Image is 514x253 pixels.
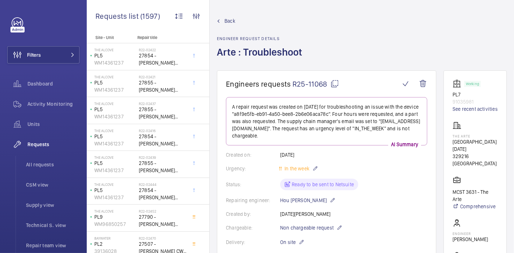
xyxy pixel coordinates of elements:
span: 27855 - [PERSON_NAME] Elevator Governor Switch TAA177AH2 - [139,106,187,120]
p: 329216 [GEOGRAPHIC_DATA] [453,153,498,167]
span: Non chargeable request [280,224,334,231]
p: PL5 [94,79,136,86]
span: Dashboard [27,80,80,87]
h2: Engineer request details [217,36,307,41]
p: [PERSON_NAME] [453,236,488,243]
span: All requests [26,161,80,168]
span: Back [224,17,235,25]
p: WM14361237 [94,113,136,120]
img: elevator.svg [453,79,464,88]
p: PL2 [94,240,136,248]
p: Repair title [137,35,185,40]
p: WM14361237 [94,59,136,66]
p: AI Summary [388,141,421,148]
p: PL5 [94,160,136,167]
p: WM96850257 [94,221,136,228]
p: PL5 [94,187,136,194]
span: 27854 - [PERSON_NAME] Elevator Governor Switch TAA177AH1 - [139,187,187,201]
h2: R22-02444 [139,182,187,187]
p: Baywater [94,236,136,240]
span: Units [27,121,80,128]
span: Requests [27,141,80,148]
h2: R22-02439 [139,155,187,160]
span: R25-11068 [292,79,339,88]
p: The Alcove [94,48,136,52]
h2: R22-02452 [139,209,187,213]
p: PL5 [94,133,136,140]
span: Repair team view [26,242,80,249]
p: Hou [PERSON_NAME] [280,196,335,205]
p: MCST 3631 - The Arte [453,188,498,203]
span: Activity Monitoring [27,100,80,108]
button: Filters [7,46,80,64]
h1: Arte : Troubleshoot [217,45,307,70]
span: Filters [27,51,41,58]
p: PL5 [94,52,136,59]
h2: R22-02470 [139,236,187,240]
a: See recent activities [453,105,498,113]
p: 91035981 [453,98,498,105]
p: The Alcove [94,155,136,160]
p: PL9 [94,213,136,221]
p: WM14361237 [94,194,136,201]
p: Engineer [453,231,488,236]
p: [GEOGRAPHIC_DATA][DATE] [453,138,498,153]
p: PL5 [94,106,136,113]
span: CSM view [26,181,80,188]
span: Engineers requests [226,79,291,88]
span: In the week [283,166,309,171]
p: Site - Unit [87,35,134,40]
h2: R22-02416 [139,128,187,133]
span: 27790 - [PERSON_NAME] governor TAB20602A208 - Replace governor [139,213,187,228]
p: Working [466,83,479,85]
p: The Alcove [94,128,136,133]
span: 27855 - [PERSON_NAME] Elevator Governor Switch TAA177AH2 - [139,160,187,174]
p: WM14361237 [94,167,136,174]
h2: R22-02437 [139,101,187,106]
p: A repair request was created on [DATE] for troubleshooting an issue with the device "a8f9e5fb-eb9... [232,103,421,139]
span: Requests list [95,12,140,21]
p: WM14361237 [94,140,136,147]
span: 27855 - [PERSON_NAME] Elevator Governor Switch TAA177AH2 - [139,79,187,93]
span: 27854 - [PERSON_NAME] Elevator Governor Switch TAA177AH1 - [139,133,187,147]
h2: R22-02422 [139,48,187,52]
span: 27854 - [PERSON_NAME] Elevator Governor Switch TAA177AH1 - [139,52,187,66]
span: Technical S. view [26,222,80,229]
p: The Arte [453,134,498,138]
p: The Alcove [94,75,136,79]
p: The Alcove [94,182,136,187]
a: Comprehensive [453,203,498,210]
p: The Alcove [94,209,136,213]
p: The Alcove [94,101,136,106]
h2: R22-02421 [139,75,187,79]
p: On site [280,238,304,247]
p: PL7 [453,91,498,98]
span: Supply view [26,201,80,209]
p: WM14361237 [94,86,136,93]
